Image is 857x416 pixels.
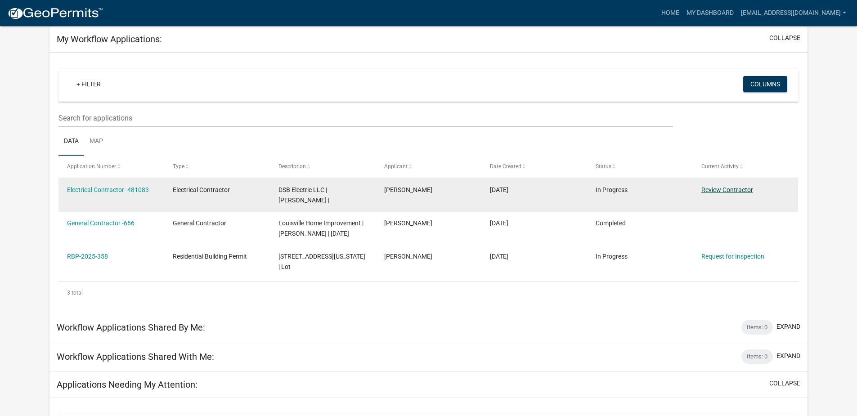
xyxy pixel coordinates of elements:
button: expand [776,322,800,331]
h5: My Workflow Applications: [57,34,162,45]
h5: Workflow Applications Shared With Me: [57,351,214,362]
span: 09/19/2025 [490,186,508,193]
datatable-header-cell: Description [270,156,376,177]
datatable-header-cell: Status [587,156,692,177]
a: Electrical Contractor -481083 [67,186,149,193]
datatable-header-cell: Current Activity [692,156,798,177]
span: Completed [596,219,626,227]
a: + Filter [69,76,108,92]
span: In Progress [596,253,628,260]
span: Residential Building Permit [173,253,247,260]
div: Items: 0 [741,349,773,364]
input: Search for applications [58,109,673,127]
a: [EMAIL_ADDRESS][DOMAIN_NAME] [737,4,850,22]
span: General Contractor [173,219,226,227]
span: 09/18/2025 [490,219,508,227]
span: DSB Electric LLC | Steven Wayne | [278,186,329,204]
div: collapse [49,53,808,313]
span: 09/18/2025 [490,253,508,260]
datatable-header-cell: Applicant [376,156,481,177]
div: Items: 0 [741,320,773,335]
a: Review Contractor [701,186,753,193]
span: Current Activity [701,163,739,170]
span: 740 Mechanic Street Jeffersonville Indiana 47130 | Lot [278,253,365,270]
span: Louisville Home Improvement | Steven Wayne | 12/31/2025 [278,219,363,237]
a: General Contractor -666 [67,219,135,227]
h5: Workflow Applications Shared By Me: [57,322,205,333]
span: Steven Wayne Johnson [384,253,432,260]
button: collapse [769,379,800,388]
a: My Dashboard [683,4,737,22]
a: Request for Inspection [701,253,764,260]
button: expand [776,351,800,361]
a: Map [84,127,108,156]
span: Date Created [490,163,521,170]
button: Columns [743,76,787,92]
a: Data [58,127,84,156]
span: Electrical Contractor [173,186,230,193]
span: Status [596,163,611,170]
span: Application Number [67,163,116,170]
datatable-header-cell: Type [164,156,270,177]
span: Steven Wayne Johnson [384,186,432,193]
datatable-header-cell: Application Number [58,156,164,177]
a: Home [658,4,683,22]
datatable-header-cell: Date Created [481,156,587,177]
div: 3 total [58,282,799,304]
button: collapse [769,33,800,43]
span: Applicant [384,163,408,170]
a: RBP-2025-358 [67,253,108,260]
span: Steven Wayne Johnson [384,219,432,227]
span: Description [278,163,306,170]
span: In Progress [596,186,628,193]
h5: Applications Needing My Attention: [57,379,197,390]
span: Type [173,163,184,170]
